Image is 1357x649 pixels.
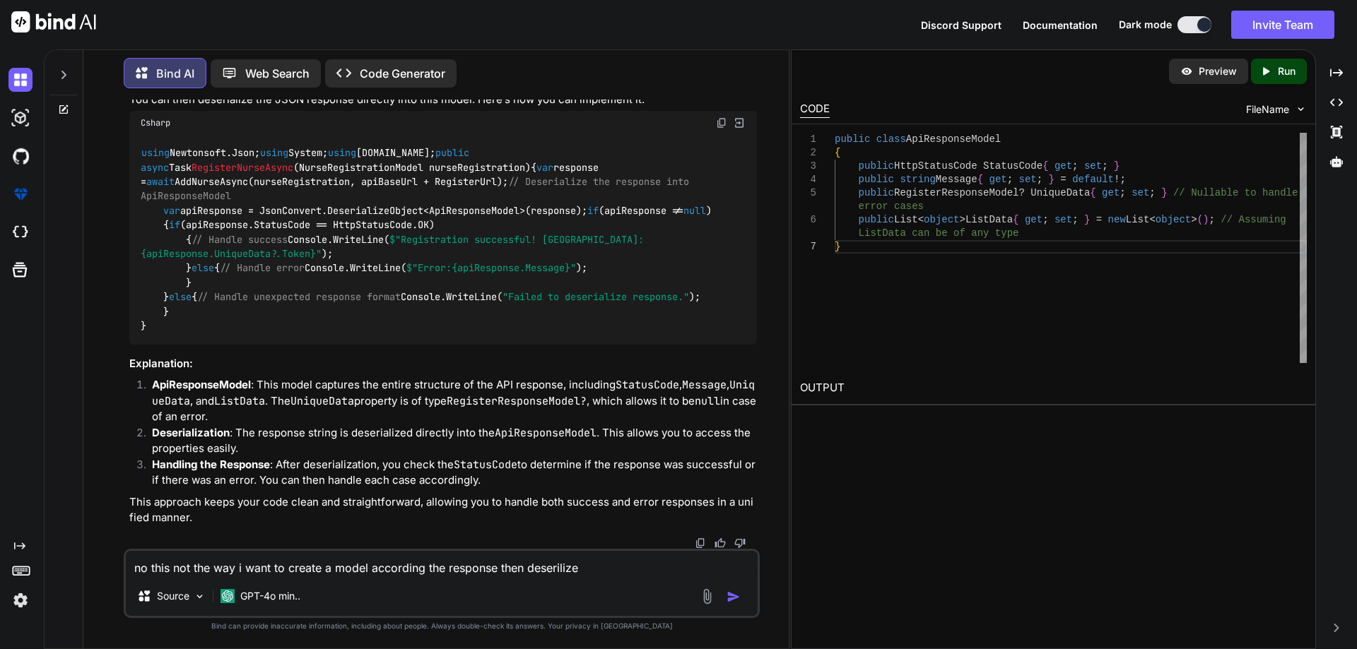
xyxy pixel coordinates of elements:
span: $"Error: " [406,262,576,275]
span: get [989,174,1006,185]
span: else [192,262,214,275]
span: ; [1120,187,1125,198]
img: settings [8,588,33,612]
span: ; [1072,160,1078,172]
img: githubDark [8,144,33,168]
span: Dark mode [1119,18,1172,32]
span: = [1095,214,1101,225]
span: if [587,204,599,217]
span: get [1055,160,1072,172]
span: ; [1102,160,1108,172]
span: // Handle success [192,233,288,246]
code: RegisterResponseModel? [447,394,587,408]
span: default [1072,174,1114,185]
span: using [328,147,356,160]
span: public [835,133,870,145]
span: } [835,241,840,252]
p: Source [157,589,189,603]
code: null [695,394,720,408]
span: List [894,214,918,225]
span: !; [1114,174,1126,185]
div: 5 [800,186,816,200]
span: var [163,204,180,217]
span: ( [1197,214,1202,225]
span: Discord Support [921,19,1001,31]
p: This approach keeps your code clean and straightforward, allowing you to handle both success and ... [129,494,757,526]
span: } [1114,160,1120,172]
div: 2 [800,146,816,160]
span: ; [1072,214,1078,225]
span: public [858,174,893,185]
code: ApiResponseModel [495,426,597,440]
span: string [900,174,935,185]
span: set [1132,187,1149,198]
img: icon [727,590,741,604]
span: Documentation [1023,19,1098,31]
span: class [876,133,905,145]
span: object [1155,214,1190,225]
span: else [169,291,192,304]
code: StatusCode [454,458,517,472]
span: error cases [858,201,923,212]
span: $"Registration successful! [GEOGRAPHIC_DATA]: " [141,233,644,260]
div: 1 [800,133,816,146]
p: GPT-4o min.. [240,589,300,603]
span: List [1125,214,1149,225]
p: You can then deserialize the JSON response directly into this model. Here’s how you can implement... [129,92,757,108]
span: var [536,161,553,174]
img: like [715,537,726,549]
span: RegisterResponseModel? UniqueData [894,187,1090,198]
span: using [141,147,170,160]
span: get [1102,187,1120,198]
strong: Deserialization [152,426,230,439]
h3: Explanation: [129,356,757,372]
span: } [1084,214,1090,225]
span: ApiResponseModel [905,133,1000,145]
button: Invite Team [1231,11,1334,39]
code: StatusCode [616,378,679,392]
span: { [1090,187,1095,198]
img: attachment [699,588,715,605]
span: = [1060,174,1066,185]
span: {apiResponse.Message} [452,262,570,275]
span: set [1055,214,1072,225]
p: Bind AI [156,65,194,82]
span: // Handle error [220,262,305,275]
span: HttpStatusCode StatusCode [894,160,1042,172]
img: Open in Browser [733,117,746,129]
button: Discord Support [921,18,1001,32]
code: Message [682,378,727,392]
span: { [977,174,982,185]
span: ; [1036,174,1042,185]
span: set [1084,160,1102,172]
p: Web Search [245,65,310,82]
img: preview [1180,65,1193,78]
span: ; [1149,187,1155,198]
img: copy [695,537,706,549]
span: ; [1209,214,1214,225]
strong: Handling the Response [152,458,270,471]
span: ListData [965,214,1013,225]
div: CODE [800,101,830,118]
p: Bind can provide inaccurate information, including about people. Always double-check its answers.... [124,621,760,631]
span: // Deserialize the response into ApiResponseModel [141,175,695,202]
span: ; [1042,214,1048,225]
span: using [260,147,288,160]
img: cloudideIcon [8,220,33,244]
div: 7 [800,240,816,254]
span: < [917,214,923,225]
span: Csharp [141,117,170,129]
p: Preview [1199,64,1237,78]
span: new [1108,214,1125,225]
span: public [858,187,893,198]
span: > [959,214,965,225]
span: public [858,214,893,225]
span: "Failed to deserialize response." [503,291,689,304]
img: dislike [734,537,746,549]
span: { [1042,160,1048,172]
code: ListData [214,394,265,408]
span: null [683,204,706,217]
span: ListData can be of any type [858,227,1018,239]
span: ) [1203,214,1209,225]
span: { [1013,214,1018,225]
